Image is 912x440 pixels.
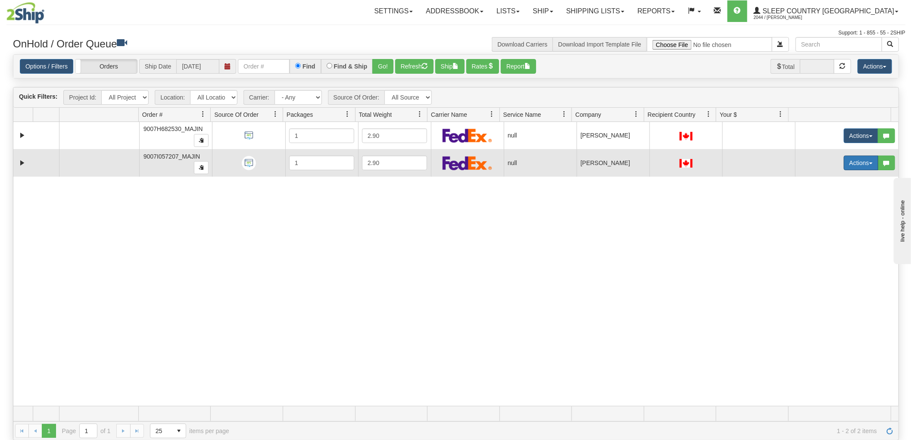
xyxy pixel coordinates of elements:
[340,107,355,122] a: Packages filter column settings
[144,153,200,160] span: 9007I057207_MAJIN
[194,134,209,147] button: Copy to clipboard
[754,13,818,22] span: 2044 / [PERSON_NAME]
[328,90,385,105] span: Source Of Order:
[720,110,737,119] span: Your $
[503,110,541,119] span: Service Name
[577,122,650,150] td: [PERSON_NAME]
[419,0,490,22] a: Addressbook
[13,87,899,108] div: grid toolbar
[6,2,44,24] img: logo2044.jpg
[443,156,492,170] img: FedEx Express®
[557,107,572,122] a: Service Name filter column settings
[443,128,492,143] img: FedEx Express®
[75,59,137,73] label: Orders
[560,0,631,22] a: Shipping lists
[241,428,877,434] span: 1 - 2 of 2 items
[242,156,256,170] img: API
[6,29,906,37] div: Support: 1 - 855 - 55 - 2SHIP
[701,107,716,122] a: Recipient Country filter column settings
[17,130,28,141] a: Expand
[771,59,800,74] span: Total
[558,41,641,48] a: Download Import Template File
[144,125,203,132] span: 9007H682530_MAJIN
[287,110,313,119] span: Packages
[680,132,693,140] img: CA
[504,122,577,150] td: null
[17,158,28,169] a: Expand
[214,110,259,119] span: Source Of Order
[19,92,57,101] label: Quick Filters:
[501,59,536,74] button: Report
[359,110,392,119] span: Total Weight
[63,90,101,105] span: Project Id:
[466,59,500,74] button: Rates
[490,0,526,22] a: Lists
[431,110,467,119] span: Carrier Name
[372,59,394,74] button: Go!
[150,424,229,438] span: items per page
[774,107,788,122] a: Your $ filter column settings
[13,37,450,50] h3: OnHold / Order Queue
[648,110,696,119] span: Recipient Country
[62,424,111,438] span: Page of 1
[761,7,894,15] span: Sleep Country [GEOGRAPHIC_DATA]
[883,424,897,438] a: Refresh
[6,7,80,14] div: live help - online
[156,427,167,435] span: 25
[526,0,559,22] a: Ship
[412,107,427,122] a: Total Weight filter column settings
[368,0,419,22] a: Settings
[497,41,547,48] a: Download Carriers
[42,424,56,438] span: Page 1
[577,149,650,177] td: [PERSON_NAME]
[196,107,210,122] a: Order # filter column settings
[747,0,905,22] a: Sleep Country [GEOGRAPHIC_DATA] 2044 / [PERSON_NAME]
[395,59,434,74] button: Refresh
[155,90,190,105] span: Location:
[680,159,693,168] img: CA
[80,424,97,438] input: Page 1
[238,59,290,74] input: Order #
[844,156,878,170] button: Actions
[892,176,911,264] iframe: chat widget
[268,107,283,122] a: Source Of Order filter column settings
[334,63,368,69] label: Find & Ship
[142,110,162,119] span: Order #
[242,128,256,143] img: API
[629,107,644,122] a: Company filter column settings
[796,37,882,52] input: Search
[20,59,73,74] a: Options / Filters
[435,59,465,74] button: Ship
[858,59,892,74] button: Actions
[244,90,275,105] span: Carrier:
[303,63,315,69] label: Find
[139,59,176,74] span: Ship Date
[150,424,186,438] span: Page sizes drop down
[504,149,577,177] td: null
[172,424,186,438] span: select
[194,161,209,174] button: Copy to clipboard
[575,110,601,119] span: Company
[844,128,878,143] button: Actions
[631,0,681,22] a: Reports
[647,37,772,52] input: Import
[485,107,500,122] a: Carrier Name filter column settings
[882,37,899,52] button: Search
